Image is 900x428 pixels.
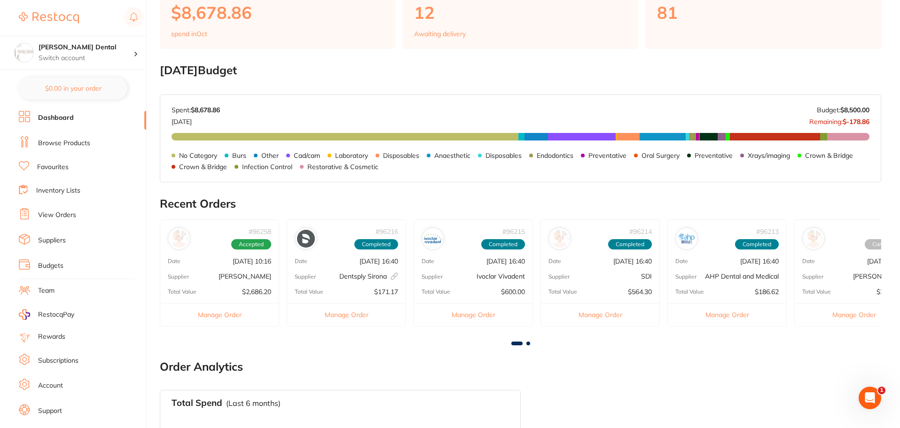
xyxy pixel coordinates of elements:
[502,228,525,235] p: # 96215
[608,239,652,249] span: Completed
[219,272,271,280] p: [PERSON_NAME]
[802,288,831,295] p: Total Value
[36,186,80,195] a: Inventory Lists
[172,114,220,125] p: [DATE]
[481,239,525,249] span: Completed
[642,152,680,159] p: Oral Surgery
[160,360,881,374] h2: Order Analytics
[840,106,869,114] strong: $8,500.00
[19,7,79,29] a: Restocq Logo
[38,210,76,220] a: View Orders
[628,288,652,296] p: $564.30
[434,152,470,159] p: Anaesthetic
[422,258,434,265] p: Date
[657,3,870,22] p: 81
[39,43,133,52] h4: Hornsby Dental
[414,30,466,38] p: Awaiting delivery
[809,114,869,125] p: Remaining:
[19,77,127,100] button: $0.00 in your order
[179,152,217,159] p: No Category
[641,272,652,280] p: SDI
[360,257,398,265] p: [DATE] 16:40
[38,139,90,148] a: Browse Products
[675,258,688,265] p: Date
[170,230,188,248] img: Henry Schein Halas
[548,273,570,280] p: Supplier
[160,64,881,77] h2: [DATE] Budget
[38,406,62,416] a: Support
[485,152,522,159] p: Disposables
[19,309,30,320] img: RestocqPay
[19,12,79,23] img: Restocq Logo
[261,152,279,159] p: Other
[588,152,626,159] p: Preventative
[297,230,315,248] img: Dentsply Sirona
[172,106,220,114] p: Spent:
[191,106,220,114] strong: $8,678.86
[501,288,525,296] p: $600.00
[817,106,869,114] p: Budget:
[805,152,853,159] p: Crown & Bridge
[802,258,815,265] p: Date
[675,273,697,280] p: Supplier
[424,230,442,248] img: Ivoclar Vivadent
[802,273,823,280] p: Supplier
[19,309,74,320] a: RestocqPay
[422,273,443,280] p: Supplier
[168,273,189,280] p: Supplier
[705,272,779,280] p: AHP Dental and Medical
[287,303,406,326] button: Manage Order
[38,286,55,296] a: Team
[231,239,271,249] span: Accepted
[740,257,779,265] p: [DATE] 16:40
[179,163,227,171] p: Crown & Bridge
[232,152,246,159] p: Burs
[376,228,398,235] p: # 96216
[805,230,822,248] img: Henry Schein Halas
[242,288,271,296] p: $2,686.20
[414,303,532,326] button: Manage Order
[37,163,69,172] a: Favourites
[38,236,66,245] a: Suppliers
[756,228,779,235] p: # 96213
[548,288,577,295] p: Total Value
[541,303,659,326] button: Manage Order
[38,261,63,271] a: Budgets
[477,272,525,280] p: Ivoclar Vivadent
[168,288,196,295] p: Total Value
[354,239,398,249] span: Completed
[695,152,733,159] p: Preventative
[414,3,627,22] p: 12
[755,288,779,296] p: $186.62
[383,152,419,159] p: Disposables
[878,387,885,394] span: 1
[172,398,222,408] h3: Total Spend
[486,257,525,265] p: [DATE] 16:40
[629,228,652,235] p: # 96214
[39,54,133,63] p: Switch account
[675,288,704,295] p: Total Value
[38,332,65,342] a: Rewards
[160,197,881,210] h2: Recent Orders
[295,273,316,280] p: Supplier
[668,303,786,326] button: Manage Order
[678,230,696,248] img: AHP Dental and Medical
[160,303,279,326] button: Manage Order
[551,230,569,248] img: SDI
[843,117,869,126] strong: $-178.86
[294,152,320,159] p: Cad/cam
[38,356,78,366] a: Subscriptions
[168,258,180,265] p: Date
[613,257,652,265] p: [DATE] 16:40
[171,30,207,38] p: spend in Oct
[735,239,779,249] span: Completed
[422,288,450,295] p: Total Value
[15,43,33,62] img: Hornsby Dental
[339,272,398,280] p: Dentsply Sirona
[548,258,561,265] p: Date
[295,258,307,265] p: Date
[748,152,790,159] p: Xrays/imaging
[242,163,292,171] p: Infection Control
[295,288,323,295] p: Total Value
[374,288,398,296] p: $171.17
